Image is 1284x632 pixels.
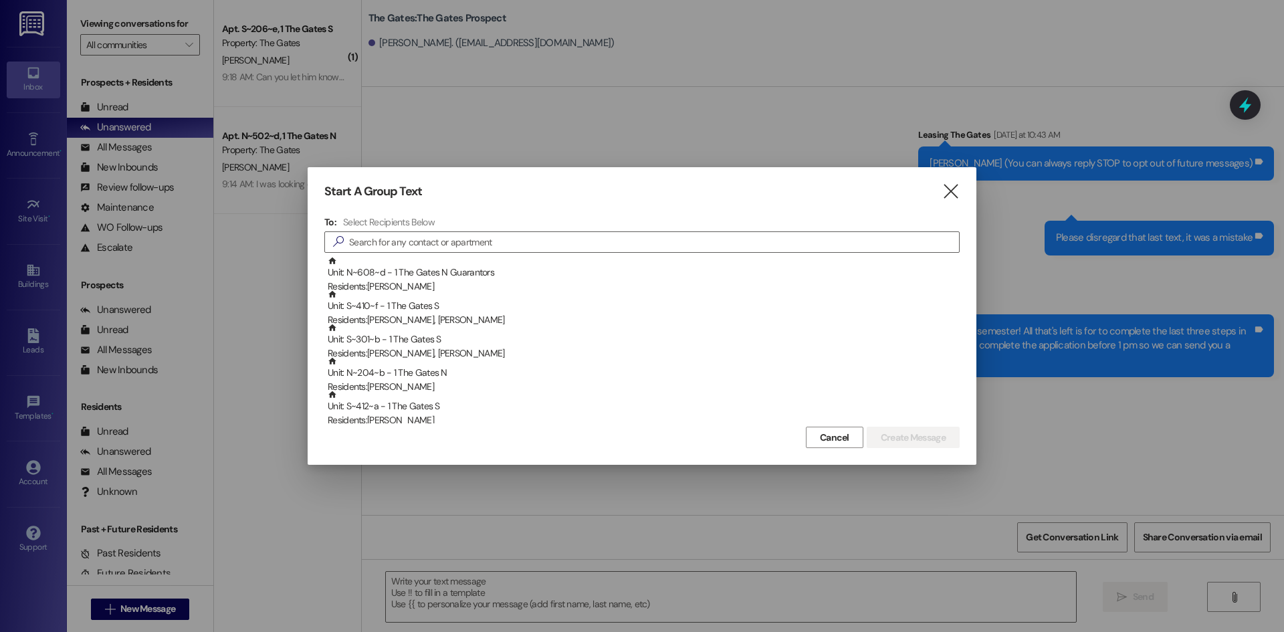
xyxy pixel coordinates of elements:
[324,184,422,199] h3: Start A Group Text
[343,216,435,228] h4: Select Recipients Below
[328,323,960,361] div: Unit: S~301~b - 1 The Gates S
[328,256,960,294] div: Unit: N~608~d - 1 The Gates N Guarantors
[328,413,960,427] div: Residents: [PERSON_NAME]
[328,356,960,395] div: Unit: N~204~b - 1 The Gates N
[328,290,960,328] div: Unit: S~410~f - 1 The Gates S
[328,346,960,360] div: Residents: [PERSON_NAME], [PERSON_NAME]
[324,256,960,290] div: Unit: N~608~d - 1 The Gates N GuarantorsResidents:[PERSON_NAME]
[328,313,960,327] div: Residents: [PERSON_NAME], [PERSON_NAME]
[328,235,349,249] i: 
[328,280,960,294] div: Residents: [PERSON_NAME]
[324,216,336,228] h3: To:
[328,380,960,394] div: Residents: [PERSON_NAME]
[942,185,960,199] i: 
[324,290,960,323] div: Unit: S~410~f - 1 The Gates SResidents:[PERSON_NAME], [PERSON_NAME]
[806,427,863,448] button: Cancel
[328,390,960,428] div: Unit: S~412~a - 1 The Gates S
[324,356,960,390] div: Unit: N~204~b - 1 The Gates NResidents:[PERSON_NAME]
[324,390,960,423] div: Unit: S~412~a - 1 The Gates SResidents:[PERSON_NAME]
[349,233,959,251] input: Search for any contact or apartment
[324,323,960,356] div: Unit: S~301~b - 1 The Gates SResidents:[PERSON_NAME], [PERSON_NAME]
[867,427,960,448] button: Create Message
[820,431,849,445] span: Cancel
[881,431,946,445] span: Create Message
